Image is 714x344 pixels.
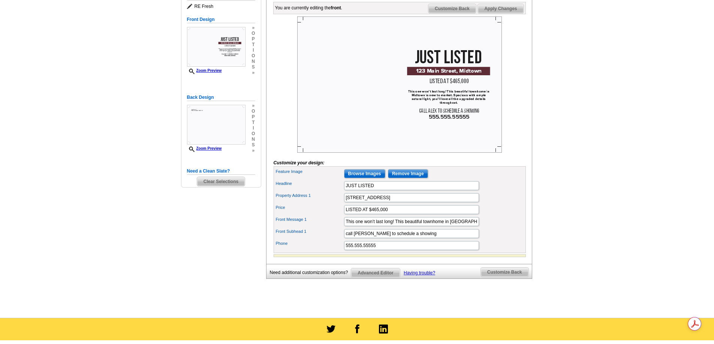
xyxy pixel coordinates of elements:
span: o [251,131,255,137]
h5: Front Design [187,16,255,23]
img: Z18894203_00001_1.jpg [297,16,502,153]
label: Feature Image [276,168,343,175]
span: o [251,53,255,59]
span: » [251,70,255,76]
span: t [251,42,255,48]
span: s [251,142,255,148]
h5: Back Design [187,94,255,101]
span: p [251,36,255,42]
span: i [251,125,255,131]
span: » [251,25,255,31]
span: Advanced Editor [351,268,400,277]
span: s [251,64,255,70]
label: Phone [276,240,343,247]
label: Front Subhead 1 [276,228,343,235]
label: Front Message 1 [276,216,343,223]
div: You are currently editing the . [275,4,343,11]
input: Browse Images [344,169,385,178]
h5: Need a Clean Slate? [187,168,255,175]
i: Customize your design: [274,160,325,165]
a: Zoom Preview [187,69,222,73]
iframe: LiveChat chat widget [564,170,714,344]
span: RE Fresh [187,3,255,10]
span: Customize Back [428,4,476,13]
span: » [251,148,255,153]
b: front [331,5,341,10]
span: t [251,120,255,125]
span: o [251,109,255,114]
span: » [251,103,255,109]
img: Z18894203_00001_1.jpg [187,27,245,67]
a: Zoom Preview [187,146,222,150]
label: Price [276,204,343,211]
span: i [251,48,255,53]
label: Property Address 1 [276,192,343,199]
span: p [251,114,255,120]
span: Customize Back [481,268,528,277]
span: n [251,137,255,142]
label: Headline [276,180,343,187]
a: Advanced Editor [351,268,400,278]
a: Having trouble? [404,270,435,275]
input: Remove Image [388,169,428,178]
span: o [251,31,255,36]
span: Clear Selections [197,177,245,186]
img: Z18894203_00001_2.jpg [187,105,245,144]
span: Apply Changes [478,4,523,13]
div: Need additional customization options? [270,268,351,277]
span: n [251,59,255,64]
